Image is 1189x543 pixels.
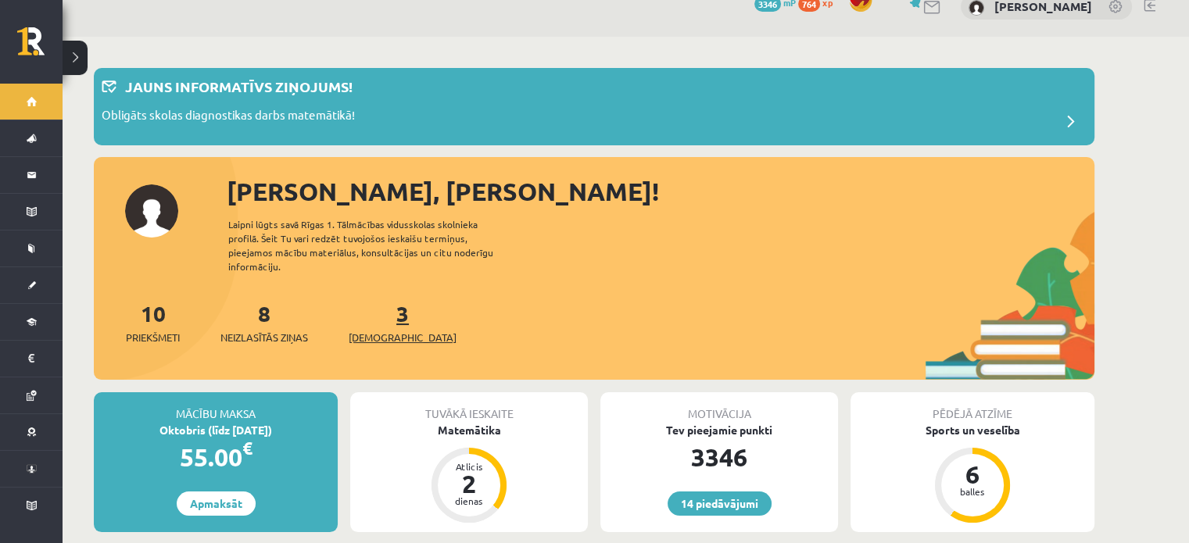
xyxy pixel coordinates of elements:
[600,438,838,476] div: 3346
[94,422,338,438] div: Oktobris (līdz [DATE])
[446,496,492,505] div: dienas
[94,438,338,476] div: 55.00
[228,217,521,273] div: Laipni lūgts savā Rīgas 1. Tālmācības vidusskolas skolnieka profilā. Šeit Tu vari redzēt tuvojošo...
[220,330,308,345] span: Neizlasītās ziņas
[102,76,1087,138] a: Jauns informatīvs ziņojums! Obligāts skolas diagnostikas darbs matemātikā!
[949,487,996,496] div: balles
[851,422,1094,525] a: Sports un veselība 6 balles
[242,437,252,459] span: €
[851,422,1094,438] div: Sports un veselība
[600,392,838,422] div: Motivācija
[446,471,492,496] div: 2
[668,491,772,516] a: 14 piedāvājumi
[126,330,180,345] span: Priekšmeti
[227,173,1094,210] div: [PERSON_NAME], [PERSON_NAME]!
[851,392,1094,422] div: Pēdējā atzīme
[600,422,838,438] div: Tev pieejamie punkti
[350,422,588,525] a: Matemātika Atlicis 2 dienas
[94,392,338,422] div: Mācību maksa
[349,330,457,345] span: [DEMOGRAPHIC_DATA]
[446,462,492,471] div: Atlicis
[126,299,180,345] a: 10Priekšmeti
[125,76,353,97] p: Jauns informatīvs ziņojums!
[949,462,996,487] div: 6
[220,299,308,345] a: 8Neizlasītās ziņas
[349,299,457,345] a: 3[DEMOGRAPHIC_DATA]
[350,392,588,422] div: Tuvākā ieskaite
[17,27,63,66] a: Rīgas 1. Tālmācības vidusskola
[102,106,355,128] p: Obligāts skolas diagnostikas darbs matemātikā!
[350,422,588,438] div: Matemātika
[177,491,256,516] a: Apmaksāt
